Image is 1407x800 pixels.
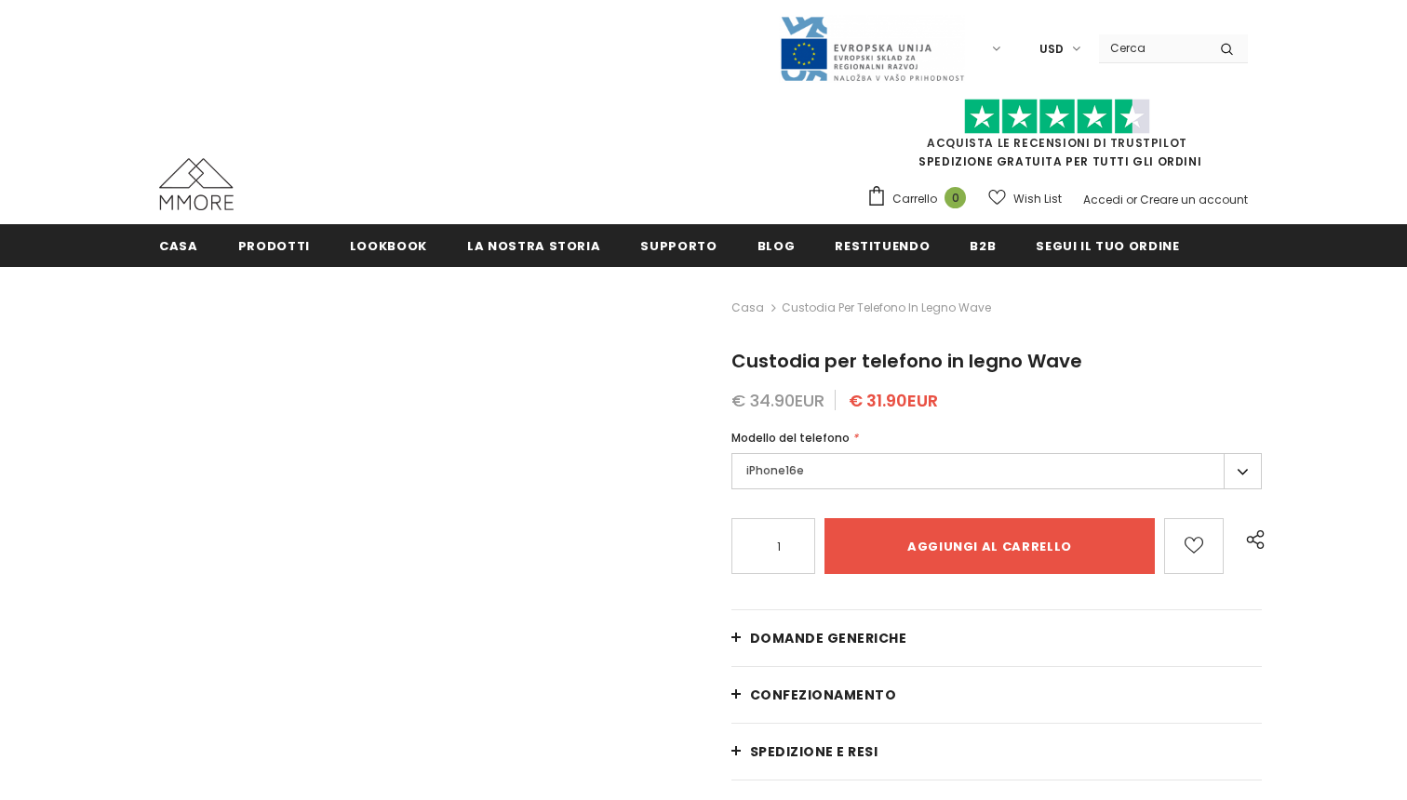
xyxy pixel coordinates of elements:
span: Blog [757,237,796,255]
a: Domande generiche [731,610,1262,666]
a: La nostra storia [467,224,600,266]
span: Carrello [892,190,937,208]
a: Segui il tuo ordine [1036,224,1179,266]
span: Modello del telefono [731,430,850,446]
a: CONFEZIONAMENTO [731,667,1262,723]
input: Search Site [1099,34,1206,61]
a: Blog [757,224,796,266]
span: B2B [970,237,996,255]
span: CONFEZIONAMENTO [750,686,897,704]
a: Accedi [1083,192,1123,207]
span: supporto [640,237,717,255]
span: Custodia per telefono in legno Wave [782,297,991,319]
img: Casi MMORE [159,158,234,210]
a: Creare un account [1140,192,1248,207]
span: Casa [159,237,198,255]
img: Javni Razpis [779,15,965,83]
span: SPEDIZIONE GRATUITA PER TUTTI GLI ORDINI [866,107,1248,169]
span: 0 [945,187,966,208]
span: Restituendo [835,237,930,255]
span: Prodotti [238,237,310,255]
a: Lookbook [350,224,427,266]
img: Fidati di Pilot Stars [964,99,1150,135]
span: Wish List [1013,190,1062,208]
span: € 31.90EUR [849,389,938,412]
a: Carrello 0 [866,185,975,213]
span: or [1126,192,1137,207]
span: La nostra storia [467,237,600,255]
a: Javni Razpis [779,40,965,56]
a: supporto [640,224,717,266]
span: € 34.90EUR [731,389,824,412]
a: Restituendo [835,224,930,266]
span: Spedizione e resi [750,742,878,761]
span: Custodia per telefono in legno Wave [731,348,1082,374]
span: Segui il tuo ordine [1036,237,1179,255]
a: B2B [970,224,996,266]
input: Aggiungi al carrello [824,518,1155,574]
a: Casa [159,224,198,266]
span: USD [1039,40,1064,59]
span: Domande generiche [750,629,907,647]
a: Spedizione e resi [731,724,1262,780]
a: Prodotti [238,224,310,266]
label: iPhone16e [731,453,1262,489]
a: Acquista le recensioni di TrustPilot [927,135,1187,151]
a: Casa [731,297,764,319]
span: Lookbook [350,237,427,255]
a: Wish List [988,182,1062,215]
